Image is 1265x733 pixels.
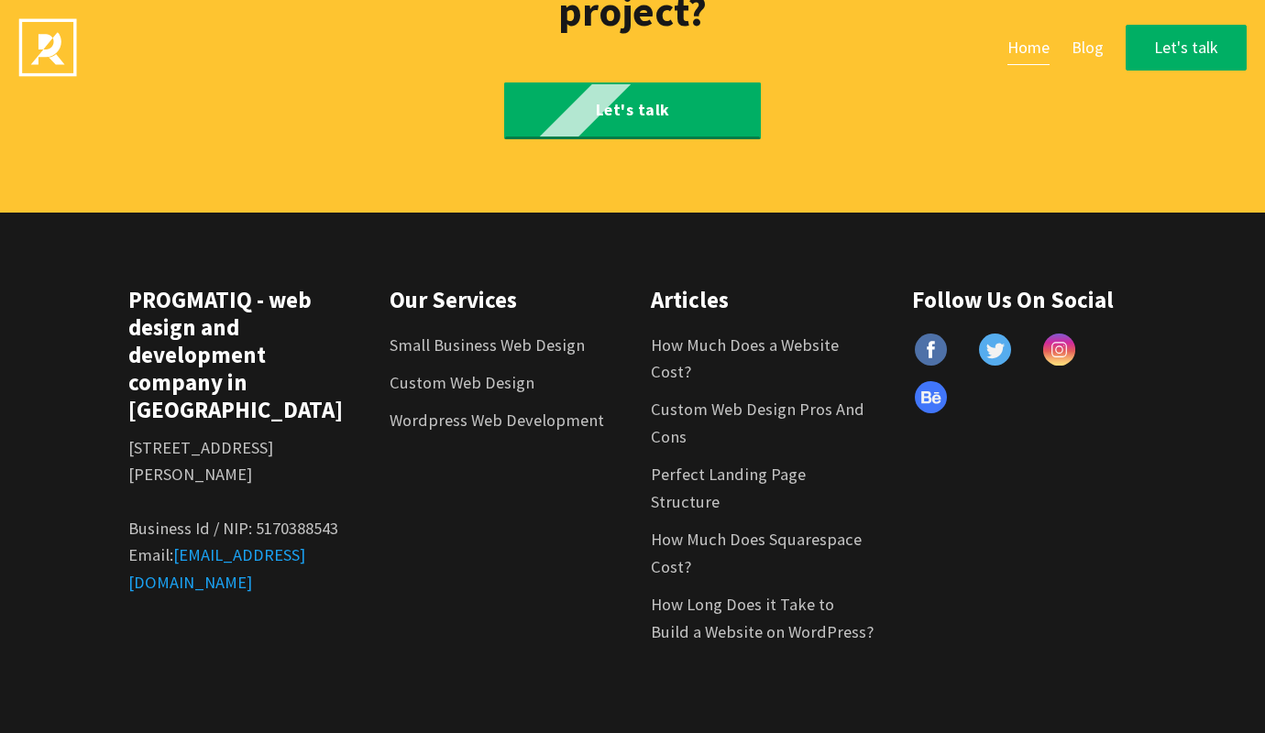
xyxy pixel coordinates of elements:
img: PROGMATIQ - web design and web development company [18,18,77,77]
h4: Our Services [390,286,614,313]
p: [STREET_ADDRESS][PERSON_NAME] Business Id / NIP: 5170388543 [128,434,353,542]
a: How Long Does it Take to Build a Website on WordPress? [651,594,874,641]
a: How Much Does Squarespace Cost? [651,529,862,576]
h4: Follow Us On Social [912,286,1137,313]
h4: Articles [651,286,875,313]
a: Custom Web Design Pros And Cons [651,399,864,446]
p: Email: [128,542,353,596]
a: Let's talk [504,82,761,139]
a: Wordpress Web Development [390,410,604,431]
h4: PROGMATIQ - web design and development company in [GEOGRAPHIC_DATA] [128,286,353,423]
a: Let's talk [1126,25,1247,71]
a: Perfect Landing Page Structure [651,464,806,511]
a: [EMAIL_ADDRESS][DOMAIN_NAME] [128,544,305,592]
a: Small Business Web Design [390,334,585,356]
a: How Much Does a Website Cost? [651,334,839,382]
a: Blog [1072,30,1104,66]
a: Custom Web Design [390,372,534,393]
a: Home [1007,30,1050,66]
